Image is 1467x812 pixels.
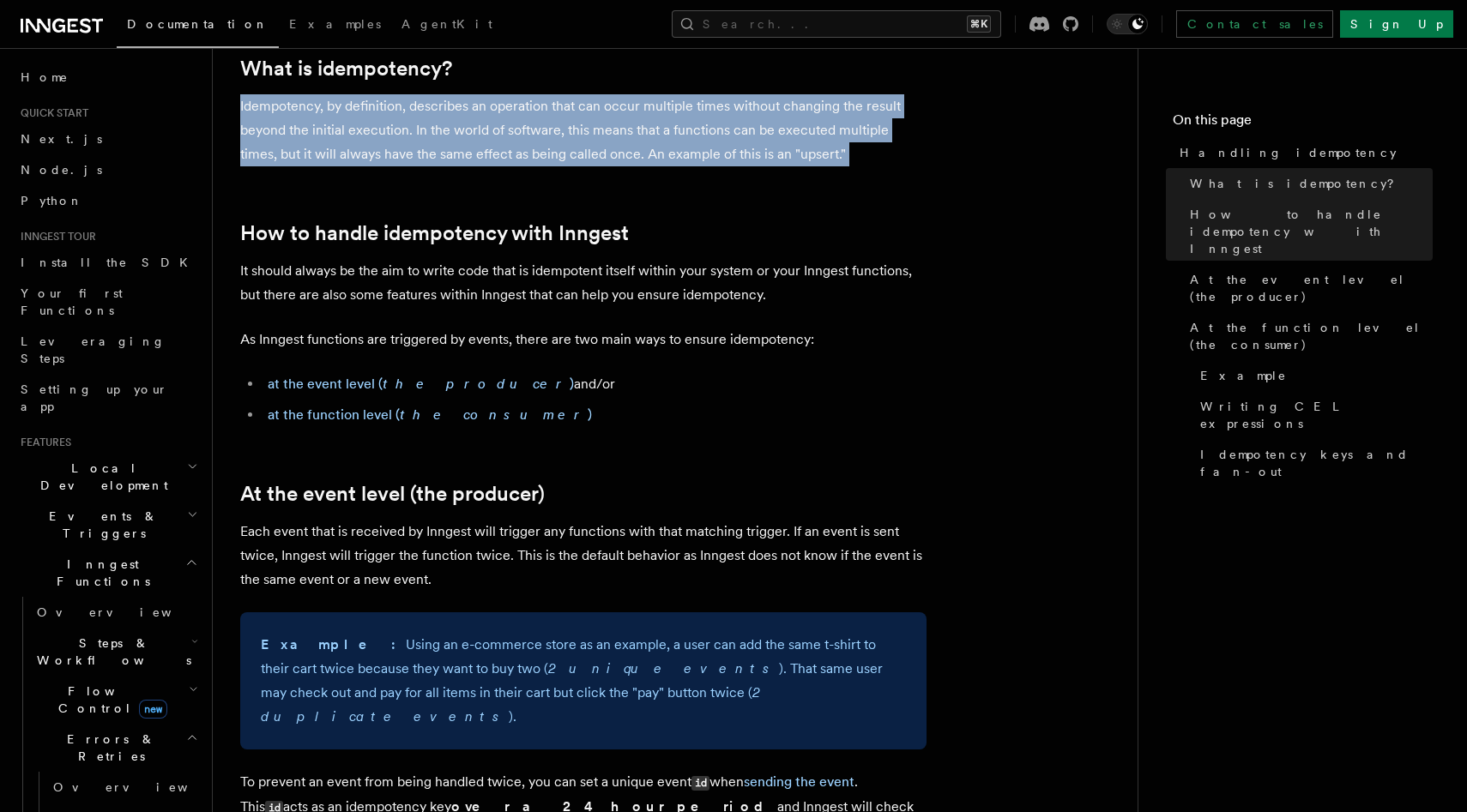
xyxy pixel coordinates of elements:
a: AgentKit [391,5,503,46]
span: Examples [289,17,381,31]
span: Events & Triggers [14,508,187,542]
span: How to handle idempotency with Inngest [1190,206,1433,257]
span: Handling idempotency [1180,144,1397,161]
a: Your first Functions [14,278,202,326]
span: Next.js [21,132,102,146]
a: Node.js [14,154,202,185]
span: Example [1200,367,1287,384]
p: Using an e-commerce store as an example, a user can add the same t-shirt to their cart twice beca... [261,633,906,729]
a: Next.js [14,123,202,154]
span: Overview [53,780,230,794]
button: Local Development [14,453,202,501]
a: Contact sales [1176,10,1333,38]
em: the producer [383,376,570,392]
span: Steps & Workflows [30,635,191,669]
span: Home [21,69,69,86]
span: Node.js [21,163,102,177]
p: It should always be the aim to write code that is idempotent itself within your system or your In... [240,259,927,307]
span: Inngest Functions [14,556,185,590]
a: How to handle idempotency with Inngest [1183,199,1433,264]
p: Each event that is received by Inngest will trigger any functions with that matching trigger. If ... [240,520,927,592]
span: Install the SDK [21,256,198,269]
a: Overview [30,597,202,628]
span: What is idempotency? [1190,175,1406,192]
button: Search...⌘K [672,10,1001,38]
span: Leveraging Steps [21,334,166,365]
a: Examples [279,5,391,46]
span: Overview [37,605,214,619]
span: Documentation [127,17,269,31]
a: What is idempotency? [1183,168,1433,199]
span: Writing CEL expressions [1200,398,1433,432]
a: Idempotency keys and fan-out [1193,439,1433,487]
li: and/or [263,372,927,396]
span: Features [14,436,71,449]
span: At the function level (the consumer) [1190,319,1433,353]
span: Inngest tour [14,230,96,244]
a: Python [14,185,202,216]
p: Idempotency, by definition, describes an operation that can occur multiple times without changing... [240,94,927,166]
p: As Inngest functions are triggered by events, there are two main ways to ensure idempotency: [240,328,927,352]
span: Your first Functions [21,286,123,317]
strong: Example: [261,636,406,653]
span: Quick start [14,106,88,120]
a: Home [14,62,202,93]
button: Flow Controlnew [30,676,202,724]
a: What is idempotency? [240,57,452,81]
code: id [691,776,709,791]
a: At the function level (the consumer) [1183,312,1433,360]
a: At the event level (the producer) [1183,264,1433,312]
a: Documentation [117,5,279,48]
button: Toggle dark mode [1107,14,1148,34]
span: Local Development [14,460,187,494]
span: Errors & Retries [30,731,186,765]
span: At the event level (the producer) [1190,271,1433,305]
a: Sign Up [1340,10,1453,38]
a: Writing CEL expressions [1193,391,1433,439]
span: Python [21,194,83,208]
a: Setting up your app [14,374,202,422]
h4: On this page [1173,110,1433,137]
em: 2 unique events [548,660,779,677]
a: Overview [46,772,202,803]
button: Inngest Functions [14,549,202,597]
a: at the event level (the producer) [268,376,574,392]
a: Example [1193,360,1433,391]
a: Handling idempotency [1173,137,1433,168]
a: at the function level (the consumer) [268,406,592,423]
a: Install the SDK [14,247,202,278]
em: the consumer [400,406,588,423]
span: AgentKit [401,17,492,31]
a: At the event level (the producer) [240,482,545,506]
button: Events & Triggers [14,501,202,549]
span: Flow Control [30,683,189,717]
kbd: ⌘K [967,15,991,33]
span: Setting up your app [21,382,168,413]
button: Errors & Retries [30,724,202,772]
a: sending the event [744,773,854,790]
a: Leveraging Steps [14,326,202,374]
span: Idempotency keys and fan-out [1200,446,1433,480]
a: How to handle idempotency with Inngest [240,221,629,245]
span: new [139,700,167,719]
button: Steps & Workflows [30,628,202,676]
